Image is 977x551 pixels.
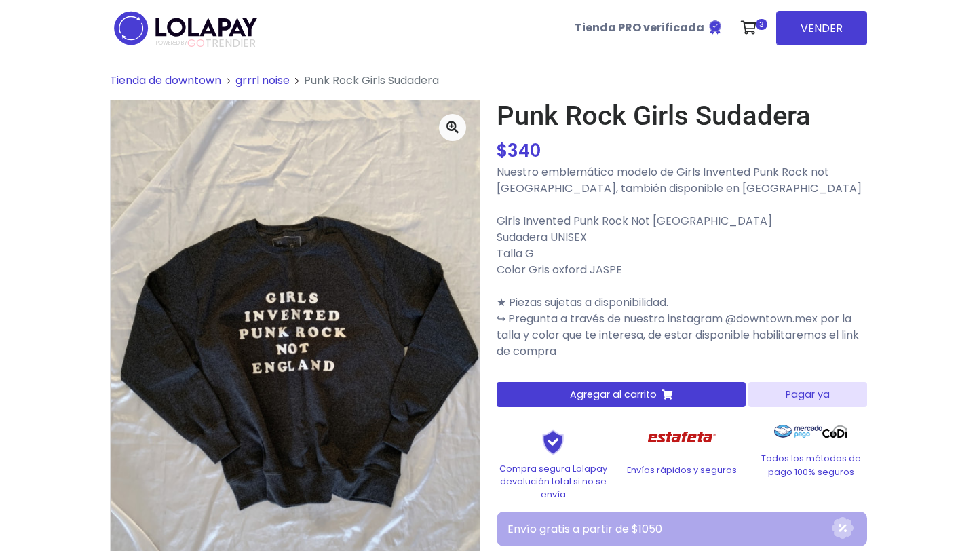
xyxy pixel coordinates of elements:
[570,387,657,402] span: Agregar al carrito
[822,418,847,445] img: Codi Logo
[497,138,867,164] div: $
[110,73,221,88] a: Tienda de downtown
[519,429,587,455] img: Shield
[774,418,822,445] img: Mercado Pago Logo
[304,73,439,88] span: Punk Rock Girls Sudadera
[748,382,867,407] button: Pagar ya
[575,20,704,35] b: Tienda PRO verificada
[156,37,256,50] span: TRENDIER
[497,382,746,407] button: Agregar al carrito
[507,138,541,163] span: 340
[187,35,205,51] span: GO
[110,73,867,100] nav: breadcrumb
[497,100,867,132] h1: Punk Rock Girls Sudadera
[497,462,609,501] p: Compra segura Lolapay devolución total si no se envía
[707,19,723,35] img: Tienda verificada
[734,7,771,48] a: 3
[754,452,867,478] p: Todos los métodos de pago 100% seguros
[156,39,187,47] span: POWERED BY
[776,11,867,45] a: VENDER
[756,19,767,30] span: 3
[110,7,261,50] img: logo
[626,463,738,476] p: Envíos rápidos y seguros
[637,418,727,457] img: Estafeta Logo
[235,73,290,88] a: grrrl noise
[497,164,867,360] p: Nuestro emblemático modelo de Girls Invented Punk Rock not [GEOGRAPHIC_DATA], también disponible ...
[507,521,832,537] p: Envío gratis a partir de $1050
